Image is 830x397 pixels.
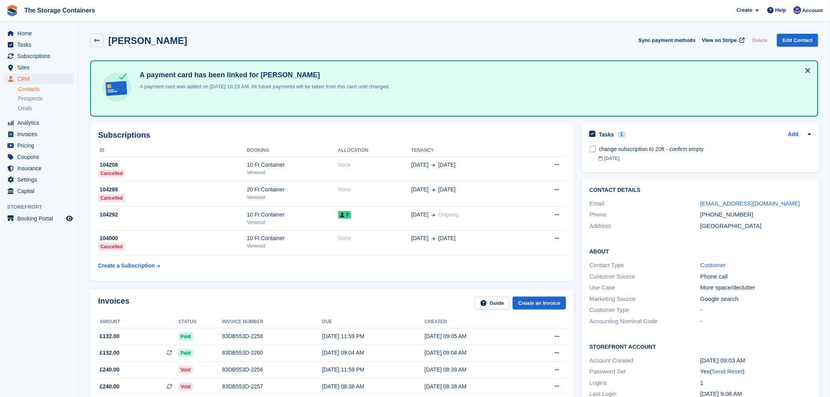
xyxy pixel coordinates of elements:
span: Settings [17,174,64,185]
div: Google search [701,295,812,304]
a: menu [4,117,74,128]
th: Created [424,316,526,328]
span: £132.00 [100,332,120,341]
span: CRM [17,73,64,84]
th: Allocation [338,144,411,157]
span: Void [178,366,193,374]
div: [DATE] 08:38 AM [322,382,424,391]
span: £132.00 [100,349,120,357]
span: Invoices [17,129,64,140]
div: Cancelled [98,243,125,251]
div: 104288 [98,186,247,194]
h2: Invoices [98,297,129,310]
span: Storefront [7,203,78,211]
div: [GEOGRAPHIC_DATA] [701,222,812,231]
div: [DATE] 11:59 PM [322,332,424,341]
div: 83DB553D-2257 [222,382,322,391]
th: Status [178,316,222,328]
button: Delete [749,34,771,47]
a: Preview store [65,214,74,223]
p: A payment card was added on [DATE] 10:23 AM. All future payments will be taken from this card unt... [137,83,390,91]
div: 83DB553D-2256 [222,366,322,374]
div: None [338,161,411,169]
span: [DATE] [411,186,429,194]
div: Email [590,199,701,208]
div: Phone [590,210,701,219]
span: [DATE] [439,234,456,242]
div: Cancelled [98,194,125,202]
div: [DATE] 09:04 AM [322,349,424,357]
div: Create a Subscription [98,262,155,270]
span: Subscriptions [17,51,64,62]
div: [DATE] 08:39 AM [424,366,526,374]
a: menu [4,62,74,73]
div: Verwood [247,242,338,249]
div: None [338,186,411,194]
time: 2025-08-29 08:08:33 UTC [701,390,742,397]
div: 10 Ft Container [247,234,338,242]
th: Due [322,316,424,328]
span: Paid [178,349,193,357]
a: Deals [18,104,74,113]
div: [PHONE_NUMBER] [701,210,812,219]
span: Ongoing [439,211,459,218]
img: stora-icon-8386f47178a22dfd0bd8f6a31ec36ba5ce8667c1dd55bd0f319d3a0aa187defe.svg [6,5,18,16]
h2: About [590,247,811,255]
img: card-linked-ebf98d0992dc2aeb22e95c0e3c79077019eb2392cfd83c6a337811c24bc77127.svg [100,71,133,104]
a: Add [788,130,799,139]
a: menu [4,163,74,174]
a: menu [4,28,74,39]
div: Password Set [590,367,701,376]
div: Customer Source [590,272,701,281]
div: More space/declutter [701,283,812,292]
div: 1 [617,131,626,138]
span: Pricing [17,140,64,151]
div: change subscription to 20ft - confirm empty [599,145,811,153]
span: Insurance [17,163,64,174]
a: Edit Contact [777,34,818,47]
div: [DATE] 11:59 PM [322,366,424,374]
a: change subscription to 20ft - confirm empty [DATE] [599,141,811,166]
a: Customer [701,262,726,268]
a: menu [4,73,74,84]
span: Prospects [18,95,42,102]
div: Phone call [701,272,812,281]
div: - [701,306,812,315]
div: [DATE] 09:03 AM [701,356,812,365]
h2: Tasks [599,131,614,138]
div: 104000 [98,234,247,242]
th: ID [98,144,247,157]
div: Account Created [590,356,701,365]
a: Prospects [18,95,74,103]
a: menu [4,129,74,140]
a: [EMAIL_ADDRESS][DOMAIN_NAME] [701,200,800,207]
div: 10 Ft Container [247,161,338,169]
span: £240.00 [100,382,120,391]
span: Sites [17,62,64,73]
div: Marketing Source [590,295,701,304]
span: 7 [338,211,351,219]
h2: Subscriptions [98,131,566,140]
div: [DATE] 09:05 AM [424,332,526,341]
a: menu [4,39,74,50]
span: [DATE] [439,161,456,169]
span: Paid [178,333,193,341]
div: Address [590,222,701,231]
span: ( ) [710,368,744,375]
a: menu [4,174,74,185]
span: Deals [18,105,32,112]
span: [DATE] [439,186,456,194]
span: Void [178,383,193,391]
a: menu [4,186,74,197]
h2: Storefront Account [590,342,811,350]
div: - [701,317,812,326]
a: View on Stripe [699,34,746,47]
th: Invoice number [222,316,322,328]
a: Create an Invoice [513,297,566,310]
a: menu [4,151,74,162]
div: [DATE] 09:04 AM [424,349,526,357]
button: Sync payment methods [639,34,696,47]
span: Booking Portal [17,213,64,224]
div: 83DB553D-2260 [222,349,322,357]
div: 20 Ft Container [247,186,338,194]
